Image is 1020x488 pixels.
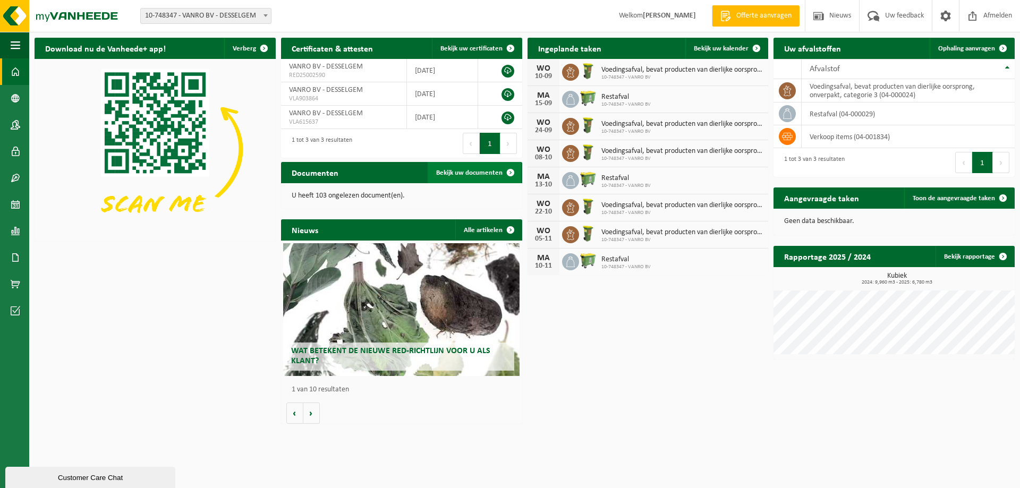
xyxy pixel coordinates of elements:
span: VLA903864 [289,95,398,103]
td: [DATE] [407,106,479,129]
div: 1 tot 3 van 3 resultaten [779,151,845,174]
span: Bekijk uw documenten [436,169,503,176]
span: VANRO BV - DESSELGEM [289,109,363,117]
div: 1 tot 3 van 3 resultaten [286,132,352,155]
img: WB-0060-HPE-GN-50 [579,225,597,243]
span: Voedingsafval, bevat producten van dierlijke oorsprong, onverpakt, categorie 3 [601,228,763,237]
span: Bekijk uw certificaten [440,45,503,52]
span: 10-748347 - VANRO BV [601,129,763,135]
td: voedingsafval, bevat producten van dierlijke oorsprong, onverpakt, categorie 3 (04-000024) [802,79,1015,102]
p: 1 van 10 resultaten [292,386,517,393]
span: 10-748347 - VANRO BV [601,183,651,189]
button: Next [500,133,517,154]
button: Volgende [303,403,320,424]
span: 10-748347 - VANRO BV [601,210,763,216]
img: WB-0660-HPE-GN-50 [579,89,597,107]
button: Previous [955,152,972,173]
div: MA [533,91,554,100]
a: Bekijk rapportage [936,246,1014,267]
div: 08-10 [533,154,554,161]
div: WO [533,118,554,127]
span: Voedingsafval, bevat producten van dierlijke oorsprong, onverpakt, categorie 3 [601,147,763,156]
a: Toon de aangevraagde taken [904,187,1014,209]
span: Offerte aanvragen [734,11,794,21]
span: RED25002590 [289,71,398,80]
iframe: chat widget [5,465,177,488]
div: 05-11 [533,235,554,243]
div: MA [533,254,554,262]
a: Ophaling aanvragen [930,38,1014,59]
div: WO [533,227,554,235]
img: WB-0060-HPE-GN-50 [579,116,597,134]
p: U heeft 103 ongelezen document(en). [292,192,512,200]
span: 10-748347 - VANRO BV [601,101,651,108]
a: Alle artikelen [455,219,521,241]
td: verkoop items (04-001834) [802,125,1015,148]
span: 10-748347 - VANRO BV [601,264,651,270]
strong: [PERSON_NAME] [643,12,696,20]
span: Restafval [601,255,651,264]
h2: Rapportage 2025 / 2024 [773,246,881,267]
span: Restafval [601,174,651,183]
button: Next [993,152,1009,173]
a: Bekijk uw kalender [685,38,767,59]
h2: Certificaten & attesten [281,38,384,58]
a: Bekijk uw documenten [428,162,521,183]
h2: Nieuws [281,219,329,240]
div: WO [533,145,554,154]
td: [DATE] [407,82,479,106]
span: 10-748347 - VANRO BV [601,74,763,81]
span: Bekijk uw kalender [694,45,749,52]
a: Offerte aanvragen [712,5,800,27]
span: 10-748347 - VANRO BV - DESSELGEM [140,8,271,24]
div: 15-09 [533,100,554,107]
div: 10-09 [533,73,554,80]
span: Afvalstof [810,65,840,73]
p: Geen data beschikbaar. [784,218,1004,225]
div: WO [533,64,554,73]
span: Ophaling aanvragen [938,45,995,52]
div: 22-10 [533,208,554,216]
span: Wat betekent de nieuwe RED-richtlijn voor u als klant? [291,347,490,365]
h2: Download nu de Vanheede+ app! [35,38,176,58]
div: 24-09 [533,127,554,134]
span: VANRO BV - DESSELGEM [289,63,363,71]
h2: Documenten [281,162,349,183]
h3: Kubiek [779,272,1015,285]
td: restafval (04-000029) [802,102,1015,125]
span: 10-748347 - VANRO BV - DESSELGEM [141,8,271,23]
button: 1 [480,133,500,154]
span: 2024: 9,960 m3 - 2025: 6,780 m3 [779,280,1015,285]
span: Voedingsafval, bevat producten van dierlijke oorsprong, onverpakt, categorie 3 [601,66,763,74]
img: WB-0060-HPE-GN-50 [579,143,597,161]
button: 1 [972,152,993,173]
img: WB-0060-HPE-GN-50 [579,62,597,80]
img: WB-0060-HPE-GN-50 [579,198,597,216]
h2: Ingeplande taken [528,38,612,58]
div: 13-10 [533,181,554,189]
span: Voedingsafval, bevat producten van dierlijke oorsprong, onverpakt, categorie 3 [601,201,763,210]
button: Verberg [224,38,275,59]
img: WB-0660-HPE-GN-50 [579,170,597,189]
span: VANRO BV - DESSELGEM [289,86,363,94]
span: 10-748347 - VANRO BV [601,237,763,243]
span: Verberg [233,45,256,52]
span: Restafval [601,93,651,101]
span: Toon de aangevraagde taken [913,195,995,202]
button: Previous [463,133,480,154]
a: Bekijk uw certificaten [432,38,521,59]
span: 10-748347 - VANRO BV [601,156,763,162]
td: [DATE] [407,59,479,82]
div: 10-11 [533,262,554,270]
img: WB-0660-HPE-GN-50 [579,252,597,270]
a: Wat betekent de nieuwe RED-richtlijn voor u als klant? [283,243,520,376]
h2: Aangevraagde taken [773,187,870,208]
h2: Uw afvalstoffen [773,38,852,58]
img: Download de VHEPlus App [35,59,276,239]
div: WO [533,200,554,208]
div: MA [533,173,554,181]
span: VLA615637 [289,118,398,126]
button: Vorige [286,403,303,424]
span: Voedingsafval, bevat producten van dierlijke oorsprong, onverpakt, categorie 3 [601,120,763,129]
